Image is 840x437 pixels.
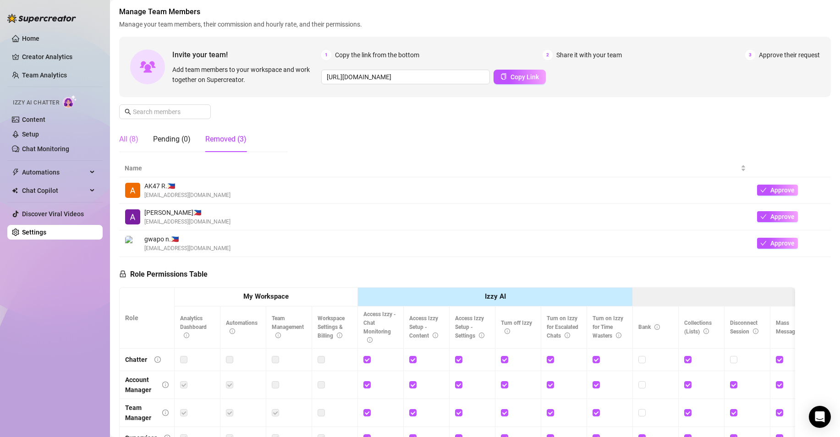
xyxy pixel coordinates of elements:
div: All (8) [119,134,138,145]
a: Home [22,35,39,42]
span: Manage your team members, their commission and hourly rate, and their permissions. [119,19,831,29]
div: Removed (3) [205,134,247,145]
th: Name [119,159,752,177]
span: info-circle [703,328,709,334]
a: Chat Monitoring [22,145,69,153]
span: Turn off Izzy [501,320,532,335]
span: Approve their request [759,50,820,60]
span: [EMAIL_ADDRESS][DOMAIN_NAME] [144,244,231,253]
img: logo-BBDzfeDw.svg [7,14,76,23]
span: 3 [745,50,755,60]
span: info-circle [654,324,660,330]
span: [EMAIL_ADDRESS][DOMAIN_NAME] [144,218,231,226]
a: Content [22,116,45,123]
span: Disconnect Session [730,320,758,335]
input: Search members [133,107,198,117]
span: info-circle [337,333,342,338]
span: info-circle [505,328,510,334]
div: Account Manager [125,375,155,395]
span: AK47 R. 🇵🇭 [144,181,231,191]
span: check [760,240,767,246]
span: info-circle [154,356,161,363]
span: info-circle [162,382,169,388]
span: info-circle [753,328,758,334]
a: Discover Viral Videos [22,210,84,218]
span: [PERSON_NAME] 🇵🇭 [144,208,231,218]
a: Settings [22,229,46,236]
div: Open Intercom Messenger [809,406,831,428]
span: Turn on Izzy for Time Wasters [593,315,623,339]
span: Turn on Izzy for Escalated Chats [547,315,578,339]
span: 2 [543,50,553,60]
a: Team Analytics [22,71,67,79]
span: Access Izzy Setup - Settings [455,315,484,339]
img: AI Chatter [63,95,77,108]
button: Copy Link [494,70,546,84]
span: Chat Copilot [22,183,87,198]
span: info-circle [184,333,189,338]
span: Access Izzy - Chat Monitoring [363,311,396,344]
span: lock [119,270,126,278]
span: search [125,109,131,115]
span: 1 [321,50,331,60]
button: Approve [757,185,798,196]
img: gwapo nga gwapa [125,236,140,251]
span: info-circle [162,410,169,416]
span: Copy the link from the bottom [335,50,419,60]
span: check [760,213,767,220]
span: gwapo n. 🇵🇭 [144,234,231,244]
img: Chat Copilot [12,187,18,194]
span: Automations [22,165,87,180]
span: Add team members to your workspace and work together on Supercreator. [172,65,318,85]
span: info-circle [479,333,484,338]
span: Copy Link [511,73,539,81]
span: Manage Team Members [119,6,831,17]
span: [EMAIL_ADDRESS][DOMAIN_NAME] [144,191,231,200]
span: Approve [770,186,795,194]
span: check [760,187,767,193]
div: Team Manager [125,403,155,423]
button: Approve [757,238,798,249]
strong: My Workspace [243,292,289,300]
span: info-circle [275,333,281,338]
span: Collections (Lists) [684,320,712,335]
h5: Role Permissions Table [119,269,208,280]
span: Automations [226,320,258,335]
span: info-circle [367,337,373,343]
span: info-circle [433,333,438,338]
span: thunderbolt [12,169,19,176]
span: Invite your team! [172,49,321,60]
div: Chatter [125,355,147,365]
img: Ann Jannette Cuivillas [125,209,140,224]
span: info-circle [230,328,235,334]
span: Team Management [272,315,304,339]
img: AK47 Radiance [125,183,140,198]
span: info-circle [565,333,570,338]
span: info-circle [616,333,621,338]
span: Access Izzy Setup - Content [409,315,438,339]
button: Approve [757,211,798,222]
a: Setup [22,131,39,138]
span: Mass Message [776,320,807,335]
span: Share it with your team [556,50,622,60]
span: Izzy AI Chatter [13,98,59,107]
span: Approve [770,240,795,247]
span: copy [500,73,507,80]
span: Workspace Settings & Billing [318,315,345,339]
div: Pending (0) [153,134,191,145]
span: Approve [770,213,795,220]
span: Name [125,163,739,173]
a: Creator Analytics [22,49,95,64]
span: Bank [638,324,660,330]
span: Analytics Dashboard [180,315,207,339]
strong: Izzy AI [485,292,506,300]
th: Role [120,288,175,349]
